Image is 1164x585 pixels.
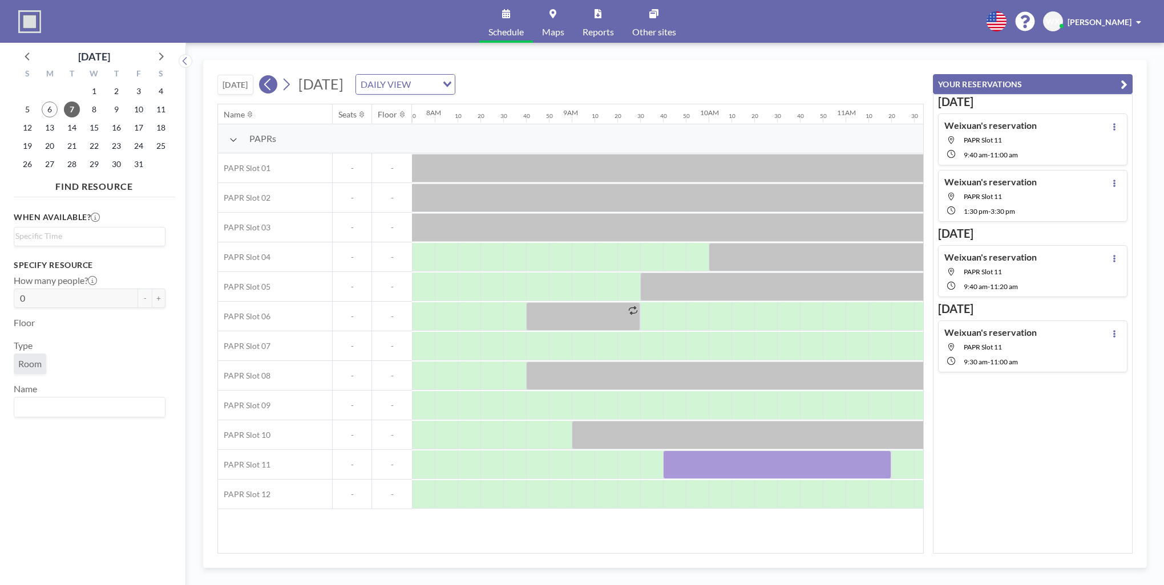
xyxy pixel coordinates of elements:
input: Search for option [15,230,159,242]
span: Sunday, October 26, 2025 [19,156,35,172]
span: Reports [583,27,614,36]
span: - [333,341,371,351]
span: - [333,282,371,292]
span: PAPR Slot 12 [218,489,270,499]
span: 3:30 PM [991,207,1015,216]
div: Search for option [14,227,165,245]
span: Thursday, October 16, 2025 [108,120,124,136]
div: Name [224,109,245,120]
span: PAPR Slot 03 [218,222,270,233]
span: - [333,489,371,499]
span: Sunday, October 12, 2025 [19,120,35,136]
span: - [372,400,412,411]
div: W [83,67,106,82]
span: Room [18,358,42,369]
div: S [17,67,39,82]
span: PAPR Slot 11 [964,192,1002,201]
span: - [333,430,371,440]
span: PAPR Slot 05 [218,282,270,292]
button: - [138,289,152,308]
div: 10 [455,112,462,120]
span: - [988,207,991,216]
div: 40 [523,112,530,120]
span: Thursday, October 2, 2025 [108,83,124,99]
div: 50 [546,112,553,120]
span: PAPR Slot 10 [218,430,270,440]
h4: Weixuan's reservation [944,327,1037,338]
span: - [988,151,990,159]
span: PAPR Slot 08 [218,371,270,381]
h4: Weixuan's reservation [944,251,1037,263]
h4: FIND RESOURCE [14,176,175,192]
span: Thursday, October 9, 2025 [108,101,124,117]
span: - [372,430,412,440]
span: Monday, October 27, 2025 [42,156,58,172]
div: S [149,67,172,82]
input: Search for option [15,400,159,415]
span: Thursday, October 23, 2025 [108,138,124,154]
button: + [152,289,165,308]
span: PAPR Slot 11 [218,460,270,470]
h4: Weixuan's reservation [944,120,1037,131]
span: [PERSON_NAME] [1068,17,1131,27]
span: PAPR Slot 09 [218,400,270,411]
span: - [333,252,371,262]
div: 30 [774,112,781,120]
span: 9:40 AM [964,151,988,159]
button: [DATE] [217,75,253,95]
div: 20 [615,112,621,120]
span: - [372,460,412,470]
span: Wednesday, October 1, 2025 [86,83,102,99]
label: How many people? [14,275,97,286]
span: - [372,282,412,292]
span: Monday, October 20, 2025 [42,138,58,154]
span: Saturday, October 11, 2025 [153,101,169,117]
span: Sunday, October 5, 2025 [19,101,35,117]
div: [DATE] [78,48,110,64]
span: - [333,311,371,322]
div: 50 [820,112,827,120]
div: Search for option [356,75,455,94]
span: Thursday, October 30, 2025 [108,156,124,172]
span: - [333,163,371,173]
span: - [372,222,412,233]
span: Wednesday, October 22, 2025 [86,138,102,154]
span: Tuesday, October 14, 2025 [64,120,80,136]
span: 11:00 AM [990,357,1018,366]
span: PAPR Slot 07 [218,341,270,351]
div: 9AM [563,108,578,117]
span: Friday, October 10, 2025 [131,101,147,117]
span: PAPR Slot 06 [218,311,270,322]
label: Name [14,383,37,395]
span: PAPR Slot 11 [964,267,1002,276]
span: Saturday, October 18, 2025 [153,120,169,136]
span: Sunday, October 19, 2025 [19,138,35,154]
span: Wednesday, October 8, 2025 [86,101,102,117]
img: organization-logo [18,10,41,33]
span: Tuesday, October 21, 2025 [64,138,80,154]
span: - [372,371,412,381]
h3: [DATE] [938,226,1127,241]
span: - [988,282,990,291]
span: PAPR Slot 02 [218,193,270,203]
div: 40 [797,112,804,120]
span: Monday, October 13, 2025 [42,120,58,136]
span: - [333,400,371,411]
span: - [372,252,412,262]
div: 40 [660,112,667,120]
label: Type [14,340,33,351]
span: Friday, October 24, 2025 [131,138,147,154]
span: Other sites [632,27,676,36]
div: 10 [729,112,735,120]
div: 8AM [426,108,441,117]
span: 11:20 AM [990,282,1018,291]
span: Saturday, October 4, 2025 [153,83,169,99]
span: PAPR Slot 11 [964,136,1002,144]
div: 30 [637,112,644,120]
span: - [372,163,412,173]
div: 10 [866,112,872,120]
span: 1:30 PM [964,207,988,216]
div: 20 [888,112,895,120]
span: PAPR Slot 11 [964,343,1002,351]
div: 50 [409,112,416,120]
